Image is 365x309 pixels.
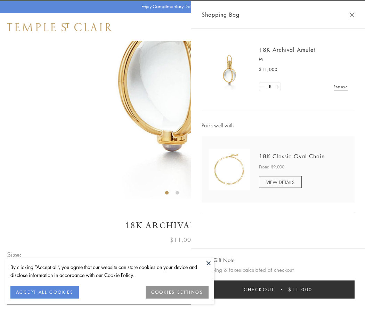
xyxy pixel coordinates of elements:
[349,12,355,17] button: Close Shopping Bag
[202,121,355,129] span: Pairs well with
[244,286,275,293] span: Checkout
[170,235,195,244] span: $11,000
[202,256,235,264] button: Add Gift Note
[334,83,348,90] a: Remove
[288,286,313,293] span: $11,000
[259,56,348,63] p: M
[202,10,240,19] span: Shopping Bag
[259,164,284,171] span: From: $9,000
[7,23,112,31] img: Temple St. Clair
[10,286,79,299] button: ACCEPT ALL COOKIES
[259,152,325,160] a: 18K Classic Oval Chain
[202,266,355,274] p: Shipping & taxes calculated at checkout
[7,220,358,232] h1: 18K Archival Amulet
[10,263,209,279] div: By clicking “Accept all”, you agree that our website can store cookies on your device and disclos...
[259,176,302,188] a: VIEW DETAILS
[209,49,250,90] img: 18K Archival Amulet
[7,249,22,260] span: Size:
[146,286,209,299] button: COOKIES SETTINGS
[209,149,250,190] img: N88865-OV18
[273,82,280,91] a: Set quantity to 2
[259,82,266,91] a: Set quantity to 0
[259,46,315,54] a: 18K Archival Amulet
[141,3,220,10] p: Enjoy Complimentary Delivery & Returns
[202,280,355,299] button: Checkout $11,000
[266,179,294,185] span: VIEW DETAILS
[259,66,277,73] span: $11,000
